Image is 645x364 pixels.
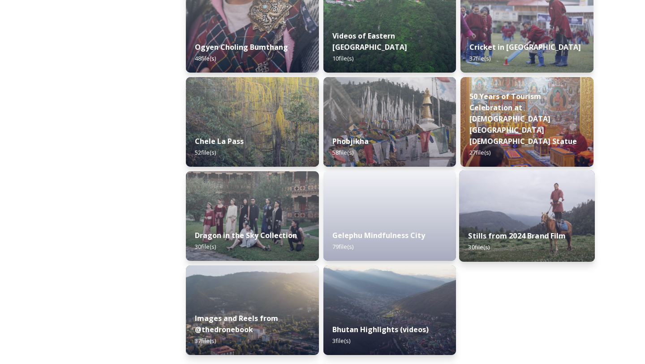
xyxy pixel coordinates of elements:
[186,77,319,167] img: Marcus%2520Westberg%2520Chelela%2520Pass%25202023_52.jpg
[195,313,278,334] strong: Images and Reels from @thedronebook
[469,91,577,146] strong: 50 Years of Tourism Celebration at [DEMOGRAPHIC_DATA][GEOGRAPHIC_DATA][DEMOGRAPHIC_DATA] Statue
[323,171,456,283] iframe: msdoc-iframe
[323,265,456,355] img: b4ca3a00-89c2-4894-a0d6-064d866d0b02.jpg
[332,325,429,334] strong: Bhutan Highlights (videos)
[195,136,244,146] strong: Chele La Pass
[323,77,456,167] img: Phobjika%2520by%2520Matt%2520Dutile1.jpg
[332,243,353,251] span: 79 file(s)
[186,171,319,261] img: 74f9cf10-d3d5-4c08-9371-13a22393556d.jpg
[469,243,490,251] span: 30 file(s)
[195,148,216,156] span: 52 file(s)
[469,42,581,52] strong: Cricket in [GEOGRAPHIC_DATA]
[195,243,216,251] span: 30 file(s)
[332,148,353,156] span: 58 file(s)
[332,136,369,146] strong: Phobjikha
[469,148,490,156] span: 27 file(s)
[186,265,319,355] img: 01697a38-64e0-42f2-b716-4cd1f8ee46d6.jpg
[195,54,216,62] span: 48 file(s)
[460,77,593,167] img: DSC00164.jpg
[332,337,350,345] span: 3 file(s)
[332,54,353,62] span: 10 file(s)
[195,337,216,345] span: 37 file(s)
[459,170,595,262] img: 4075df5a-b6ee-4484-8e29-7e779a92fa88.jpg
[332,230,425,240] strong: Gelephu Mindfulness City
[195,230,297,240] strong: Dragon in the Sky Collection
[332,31,407,52] strong: Videos of Eastern [GEOGRAPHIC_DATA]
[469,231,566,241] strong: Stills from 2024 Brand Film
[195,42,288,52] strong: Ogyen Choling Bumthang
[469,54,490,62] span: 37 file(s)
